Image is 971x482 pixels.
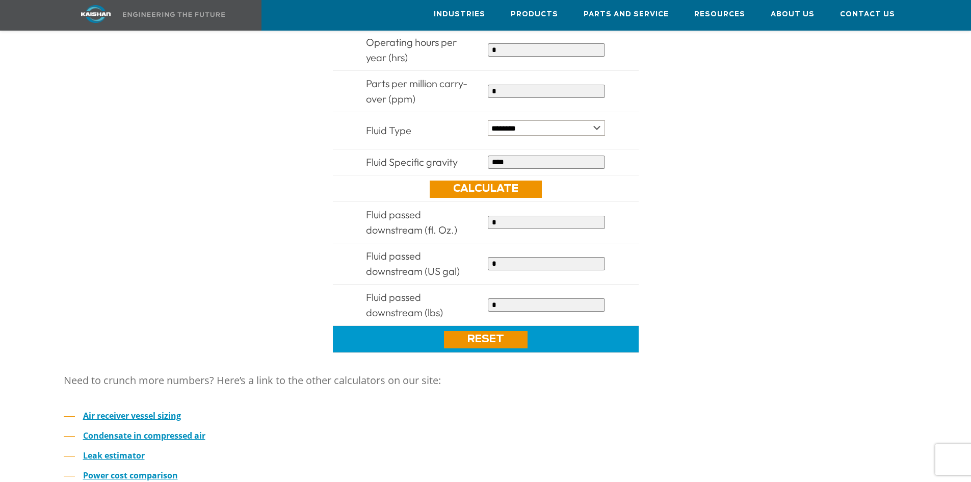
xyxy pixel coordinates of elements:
[511,9,558,20] span: Products
[83,410,181,421] a: Air receiver vessel sizing
[123,12,225,17] img: Engineering the future
[511,1,558,28] a: Products
[444,331,528,348] a: Reset
[694,1,745,28] a: Resources
[58,5,134,23] img: kaishan logo
[366,36,457,64] span: Operating hours per year (hrs)
[771,9,815,20] span: About Us
[83,470,178,481] a: Power cost comparison
[430,181,542,198] a: Calculate
[771,1,815,28] a: About Us
[694,9,745,20] span: Resources
[366,156,458,168] span: Fluid Specific gravity
[434,9,485,20] span: Industries
[366,208,457,236] span: Fluid passed downstream (fl. Oz.)
[840,9,895,20] span: Contact Us
[366,124,411,137] span: Fluid Type
[840,1,895,28] a: Contact Us
[83,430,205,441] a: Condensate in compressed air
[584,1,669,28] a: Parts and Service
[83,450,145,461] a: Leak estimator
[366,291,443,319] span: Fluid passed downstream (lbs)
[584,9,669,20] span: Parts and Service
[434,1,485,28] a: Industries
[64,370,908,391] p: Need to crunch more numbers? Here’s a link to the other calculators on our site:
[366,249,460,277] span: Fluid passed downstream (US gal)
[366,77,467,105] span: Parts per million carry-over (ppm)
